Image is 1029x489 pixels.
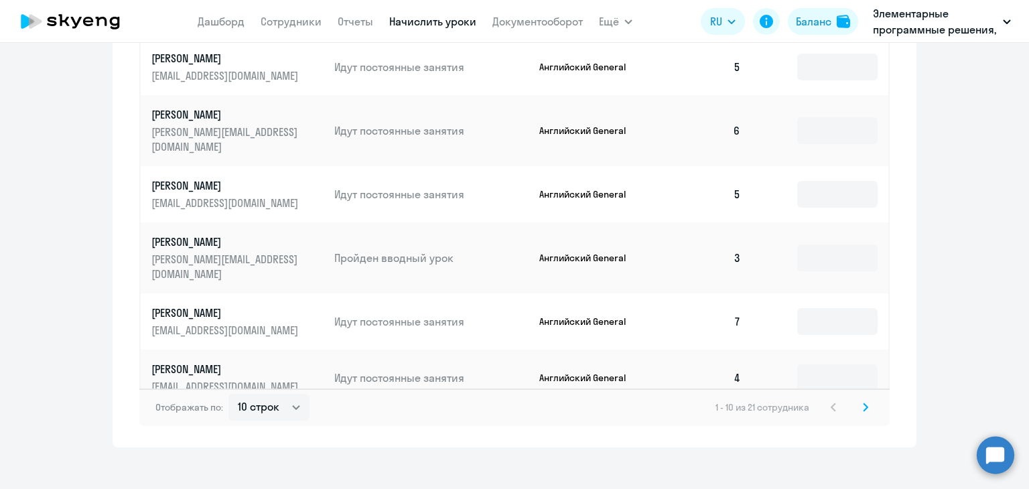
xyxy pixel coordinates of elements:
[539,61,640,73] p: Английский General
[715,401,809,413] span: 1 - 10 из 21 сотрудника
[151,234,324,281] a: [PERSON_NAME][PERSON_NAME][EMAIL_ADDRESS][DOMAIN_NAME]
[599,8,632,35] button: Ещё
[151,305,324,338] a: [PERSON_NAME][EMAIL_ADDRESS][DOMAIN_NAME]
[151,196,301,210] p: [EMAIL_ADDRESS][DOMAIN_NAME]
[151,51,324,83] a: [PERSON_NAME][EMAIL_ADDRESS][DOMAIN_NAME]
[151,107,301,122] p: [PERSON_NAME]
[151,107,324,154] a: [PERSON_NAME][PERSON_NAME][EMAIL_ADDRESS][DOMAIN_NAME]
[151,51,301,66] p: [PERSON_NAME]
[334,123,529,138] p: Идут постоянные занятия
[658,95,752,166] td: 6
[389,15,476,28] a: Начислить уроки
[151,178,301,193] p: [PERSON_NAME]
[338,15,373,28] a: Отчеты
[788,8,858,35] button: Балансbalance
[873,5,998,38] p: Элементарные программные решения, ЭЛЕМЕНТАРНЫЕ ПРОГРАММНЫЕ РЕШЕНИЯ, ООО
[151,68,301,83] p: [EMAIL_ADDRESS][DOMAIN_NAME]
[539,252,640,264] p: Английский General
[492,15,583,28] a: Документооборот
[539,188,640,200] p: Английский General
[599,13,619,29] span: Ещё
[701,8,745,35] button: RU
[198,15,245,28] a: Дашборд
[658,293,752,350] td: 7
[151,379,301,394] p: [EMAIL_ADDRESS][DOMAIN_NAME]
[151,362,324,394] a: [PERSON_NAME][EMAIL_ADDRESS][DOMAIN_NAME]
[261,15,322,28] a: Сотрудники
[796,13,831,29] div: Баланс
[539,316,640,328] p: Английский General
[151,125,301,154] p: [PERSON_NAME][EMAIL_ADDRESS][DOMAIN_NAME]
[539,125,640,137] p: Английский General
[658,222,752,293] td: 3
[334,370,529,385] p: Идут постоянные занятия
[334,60,529,74] p: Идут постоянные занятия
[155,401,223,413] span: Отображать по:
[151,305,301,320] p: [PERSON_NAME]
[151,252,301,281] p: [PERSON_NAME][EMAIL_ADDRESS][DOMAIN_NAME]
[151,323,301,338] p: [EMAIL_ADDRESS][DOMAIN_NAME]
[334,251,529,265] p: Пройден вводный урок
[334,314,529,329] p: Идут постоянные занятия
[151,178,324,210] a: [PERSON_NAME][EMAIL_ADDRESS][DOMAIN_NAME]
[866,5,1018,38] button: Элементарные программные решения, ЭЛЕМЕНТАРНЫЕ ПРОГРАММНЫЕ РЕШЕНИЯ, ООО
[658,166,752,222] td: 5
[658,39,752,95] td: 5
[837,15,850,28] img: balance
[151,362,301,376] p: [PERSON_NAME]
[151,234,301,249] p: [PERSON_NAME]
[539,372,640,384] p: Английский General
[334,187,529,202] p: Идут постоянные занятия
[710,13,722,29] span: RU
[658,350,752,406] td: 4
